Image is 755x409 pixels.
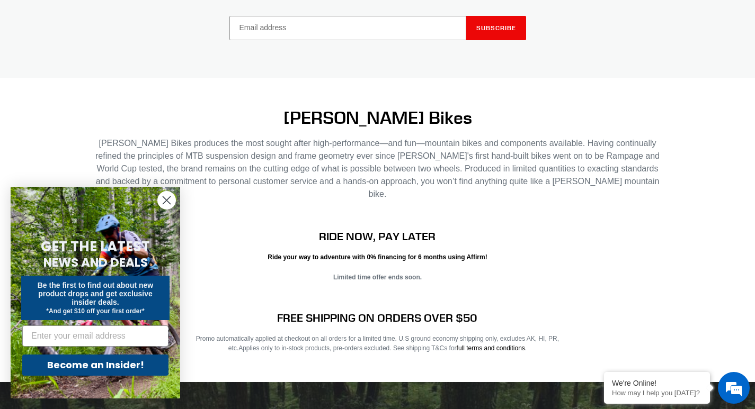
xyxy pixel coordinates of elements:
p: How may I help you today? [612,389,702,397]
h2: RIDE NOW, PAY LATER [188,230,567,243]
h2: [PERSON_NAME] Bikes [89,107,667,128]
p: Promo automatically applied at checkout on all orders for a limited time. U.S ground economy ship... [188,334,567,353]
p: [PERSON_NAME] Bikes produces the most sought after high-performance—and fun—mountain bikes and co... [89,137,667,201]
span: GET THE LATEST [41,237,150,256]
button: Become an Insider! [22,355,168,376]
div: We're Online! [612,379,702,387]
input: Email address [229,16,466,40]
span: Subscribe [476,24,516,32]
button: Subscribe [466,16,526,40]
a: full terms and conditions [457,344,525,352]
strong: Ride your way to adventure with 0% financing for 6 months using Affirm! [268,253,487,261]
span: NEWS AND DEALS [43,254,148,271]
strong: Limited time offer ends soon. [333,274,422,281]
span: Be the first to find out about new product drops and get exclusive insider deals. [38,281,154,306]
span: *And get $10 off your first order* [46,307,144,315]
button: Close dialog [157,191,176,210]
input: Enter your email address [22,325,168,347]
h2: FREE SHIPPING ON ORDERS OVER $50 [188,311,567,324]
